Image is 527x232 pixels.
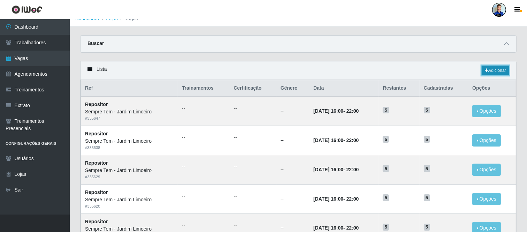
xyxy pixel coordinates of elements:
button: Opções [472,164,501,176]
ul: -- [182,134,225,141]
span: 5 [383,224,389,231]
ul: -- [182,222,225,229]
a: Adicionar [482,66,509,75]
td: -- [276,96,309,126]
th: Data [309,80,379,97]
th: Cadastradas [420,80,468,97]
td: -- [276,184,309,214]
ul: -- [234,222,272,229]
span: 5 [424,107,430,114]
strong: - [313,196,359,202]
time: 22:00 [346,167,359,172]
div: # 335638 [85,145,174,151]
span: 5 [424,136,430,143]
span: 5 [424,194,430,201]
time: [DATE] 16:00 [313,108,343,114]
strong: Repositor [85,102,108,107]
div: Sempre Tem - Jardim Limoeiro [85,196,174,203]
th: Trainamentos [178,80,229,97]
time: 22:00 [346,196,359,202]
time: [DATE] 16:00 [313,137,343,143]
ul: -- [234,193,272,200]
td: -- [276,155,309,184]
ul: -- [182,163,225,171]
ul: -- [234,163,272,171]
div: Sempre Tem - Jardim Limoeiro [85,167,174,174]
button: Opções [472,105,501,117]
strong: Repositor [85,189,108,195]
div: # 335629 [85,174,174,180]
span: 5 [383,136,389,143]
span: 5 [383,107,389,114]
strong: Repositor [85,131,108,136]
strong: Repositor [85,160,108,166]
strong: Buscar [87,40,104,46]
button: Opções [472,134,501,147]
td: -- [276,126,309,155]
strong: - [313,108,359,114]
div: Sempre Tem - Jardim Limoeiro [85,137,174,145]
button: Opções [472,193,501,205]
div: # 335620 [85,203,174,209]
th: Opções [468,80,516,97]
time: [DATE] 16:00 [313,196,343,202]
th: Certificação [229,80,276,97]
span: 5 [383,194,389,201]
strong: - [313,137,359,143]
strong: Repositor [85,219,108,224]
span: 5 [424,224,430,231]
time: 22:00 [346,108,359,114]
span: 5 [424,165,430,172]
div: # 335647 [85,115,174,121]
ul: -- [234,134,272,141]
time: 22:00 [346,137,359,143]
span: 5 [383,165,389,172]
th: Restantes [379,80,419,97]
img: CoreUI Logo [12,5,43,14]
th: Gênero [276,80,309,97]
ul: -- [182,193,225,200]
time: 22:00 [346,225,359,231]
ul: -- [234,105,272,112]
time: [DATE] 16:00 [313,225,343,231]
ul: -- [182,105,225,112]
strong: - [313,225,359,231]
time: [DATE] 16:00 [313,167,343,172]
strong: - [313,167,359,172]
th: Ref [81,80,178,97]
div: Lista [81,61,516,80]
div: Sempre Tem - Jardim Limoeiro [85,108,174,115]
